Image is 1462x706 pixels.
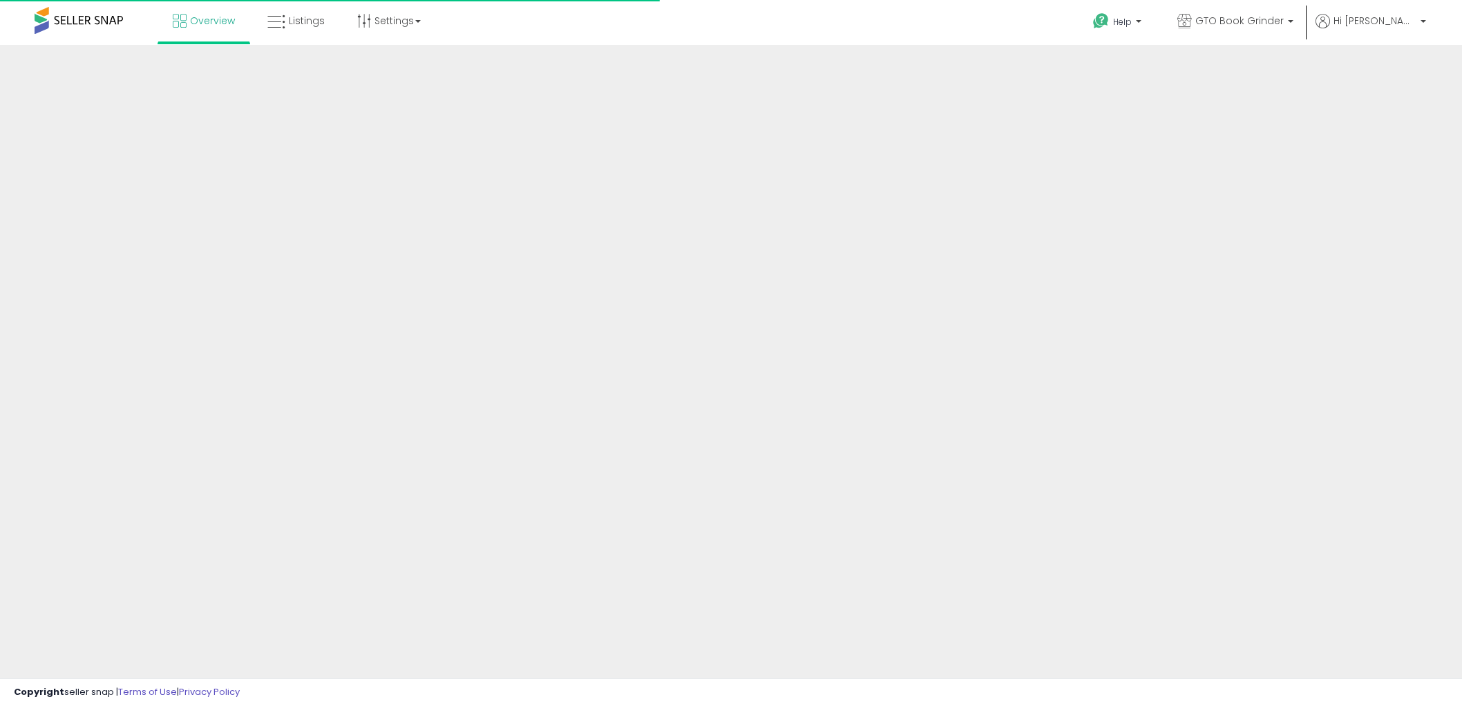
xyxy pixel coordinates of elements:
[1316,14,1426,45] a: Hi [PERSON_NAME]
[1333,14,1416,28] span: Hi [PERSON_NAME]
[1195,14,1284,28] span: GTO Book Grinder
[1113,16,1132,28] span: Help
[1082,2,1155,45] a: Help
[190,14,235,28] span: Overview
[289,14,325,28] span: Listings
[1092,12,1110,30] i: Get Help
